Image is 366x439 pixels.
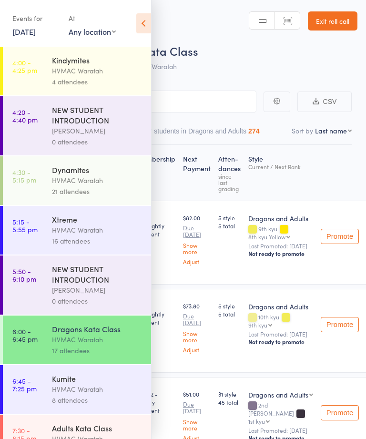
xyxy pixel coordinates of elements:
[248,243,313,249] small: Last Promoted: [DATE]
[248,418,265,424] div: 1st kyu
[52,65,143,76] div: HVMAC Waratah
[3,96,151,155] a: 4:20 -4:40 pmNEW STUDENT INTRODUCTION[PERSON_NAME]0 attendees
[12,26,36,37] a: [DATE]
[3,47,151,95] a: 4:00 -4:25 pmKindymitesHVMAC Waratah4 attendees
[183,313,211,327] small: Due [DATE]
[52,125,143,136] div: [PERSON_NAME]
[179,149,214,196] div: Next Payment
[12,267,36,283] time: 5:50 - 6:10 pm
[248,390,308,399] div: Dragons and Adults
[183,419,211,431] a: Show more
[321,405,359,420] button: Promote
[248,331,313,337] small: Last Promoted: [DATE]
[12,168,36,184] time: 4:30 - 5:15 pm
[218,222,241,230] span: 5 total
[52,324,143,334] div: Dragons Kata Class
[218,173,241,192] div: since last grading
[52,423,143,433] div: Adults Kata Class
[218,310,241,318] span: 5 total
[248,127,259,135] div: 274
[3,156,151,205] a: 4:30 -5:15 pmDynamitesHVMAC Waratah21 attendees
[52,296,143,306] div: 0 attendees
[183,347,211,353] a: Adjust
[52,334,143,345] div: HVMAC Waratah
[321,317,359,332] button: Promote
[136,390,175,414] div: BBC+2 - Weekly Payment
[214,149,244,196] div: Atten­dances
[218,214,241,222] span: 5 style
[218,390,241,398] span: 31 style
[52,225,143,235] div: HVMAC Waratah
[244,149,317,196] div: Style
[218,302,241,310] span: 5 style
[52,164,143,175] div: Dynamites
[248,302,313,311] div: Dragons and Adults
[3,365,151,414] a: 6:45 -7:25 pmKumiteHVMAC Waratah8 attendees
[248,402,313,424] div: 2nd [PERSON_NAME]
[12,108,38,123] time: 4:20 - 4:40 pm
[297,92,352,112] button: CSV
[69,26,116,37] div: Any location
[3,316,151,364] a: 6:00 -6:45 pmDragons Kata ClassHVMAC Waratah17 attendees
[248,322,267,328] div: 9th kyu
[52,384,143,395] div: HVMAC Waratah
[52,136,143,147] div: 0 attendees
[248,163,313,170] div: Current / Next Rank
[183,258,211,265] a: Adjust
[183,401,211,415] small: Due [DATE]
[136,214,175,238] div: Basic Fortnightly Payment
[183,330,211,343] a: Show more
[248,250,313,257] div: Not ready to promote
[152,61,177,71] span: Waratah
[248,225,313,240] div: 9th kyu
[69,10,116,26] div: At
[52,76,143,87] div: 4 attendees
[248,314,313,328] div: 10th kyu
[3,255,151,315] a: 5:50 -6:10 pmNEW STUDENT INTRODUCTION[PERSON_NAME]0 attendees
[315,126,347,135] div: Last name
[52,235,143,246] div: 16 attendees
[52,55,143,65] div: Kindymites
[183,214,211,265] div: $82.00
[52,186,143,197] div: 21 attendees
[292,126,313,135] label: Sort by
[52,395,143,406] div: 8 attendees
[132,149,179,196] div: Membership
[183,225,211,238] small: Due [DATE]
[248,338,313,346] div: Not ready to promote
[52,373,143,384] div: Kumite
[52,264,143,285] div: NEW STUDENT INTRODUCTION
[12,377,37,392] time: 6:45 - 7:25 pm
[248,234,285,240] div: 8th kyu Yellow
[183,242,211,255] a: Show more
[308,11,357,31] a: Exit roll call
[52,214,143,225] div: Xtreme
[52,104,143,125] div: NEW STUDENT INTRODUCTION
[248,214,313,223] div: Dragons and Adults
[218,398,241,406] span: 45 total
[12,10,59,26] div: Events for
[52,285,143,296] div: [PERSON_NAME]
[52,345,143,356] div: 17 attendees
[12,59,37,74] time: 4:00 - 4:25 pm
[3,206,151,255] a: 5:15 -5:55 pmXtremeHVMAC Waratah16 attendees
[52,175,143,186] div: HVMAC Waratah
[248,427,313,434] small: Last Promoted: [DATE]
[12,327,38,343] time: 6:00 - 6:45 pm
[12,218,38,233] time: 5:15 - 5:55 pm
[321,229,359,244] button: Promote
[135,123,259,144] button: Other students in Dragons and Adults274
[136,302,175,326] div: Basic Fortnightly Payment
[183,302,211,353] div: $73.80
